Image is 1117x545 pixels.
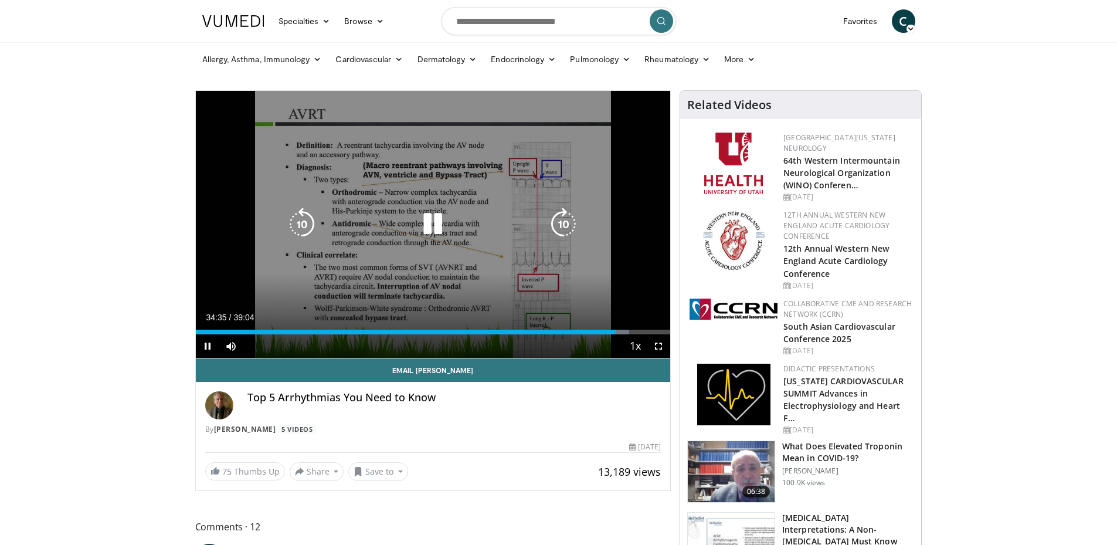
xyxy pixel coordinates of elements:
[233,313,254,322] span: 39:04
[205,391,233,419] img: Avatar
[783,155,900,191] a: 64th Western Intermountain Neurological Organization (WINO) Conferen…
[688,441,775,502] img: 98daf78a-1d22-4ebe-927e-10afe95ffd94.150x105_q85_crop-smart_upscale.jpg
[783,133,895,153] a: [GEOGRAPHIC_DATA][US_STATE] Neurology
[637,48,717,71] a: Rheumatology
[690,299,778,320] img: a04ee3ba-8487-4636-b0fb-5e8d268f3737.png.150x105_q85_autocrop_double_scale_upscale_version-0.2.png
[484,48,563,71] a: Endocrinology
[892,9,915,33] a: C
[704,133,763,194] img: f6362829-b0a3-407d-a044-59546adfd345.png.150x105_q85_autocrop_double_scale_upscale_version-0.2.png
[205,424,661,435] div: By
[783,210,889,241] a: 12th Annual Western New England Acute Cardiology Conference
[782,466,914,476] p: [PERSON_NAME]
[247,391,661,404] h4: Top 5 Arrhythmias You Need to Know
[195,48,329,71] a: Allergy, Asthma, Immunology
[195,519,671,534] span: Comments 12
[222,466,232,477] span: 75
[196,330,671,334] div: Progress Bar
[196,358,671,382] a: Email [PERSON_NAME]
[687,441,914,503] a: 06:38 What Does Elevated Troponin Mean in COVID-19? [PERSON_NAME] 100.9K views
[278,424,317,434] a: 5 Videos
[348,462,408,481] button: Save to
[214,424,276,434] a: [PERSON_NAME]
[783,346,912,356] div: [DATE]
[783,243,889,279] a: 12th Annual Western New England Acute Cardiology Conference
[219,334,243,358] button: Mute
[202,15,264,27] img: VuMedi Logo
[783,280,912,291] div: [DATE]
[742,486,770,497] span: 06:38
[782,441,914,464] h3: What Does Elevated Troponin Mean in COVID-19?
[290,462,344,481] button: Share
[783,425,912,435] div: [DATE]
[697,364,770,425] img: 1860aa7a-ba06-47e3-81a4-3dc728c2b4cf.png.150x105_q85_autocrop_double_scale_upscale_version-0.2.png
[410,48,484,71] a: Dermatology
[337,9,391,33] a: Browse
[836,9,885,33] a: Favorites
[783,299,912,319] a: Collaborative CME and Research Network (CCRN)
[328,48,410,71] a: Cardiovascular
[717,48,762,71] a: More
[687,98,772,112] h4: Related Videos
[563,48,637,71] a: Pulmonology
[783,364,912,374] div: Didactic Presentations
[196,91,671,358] video-js: Video Player
[783,375,904,424] a: [US_STATE] CARDIOVASCULAR SUMMIT Advances in Electrophysiology and Heart F…
[206,313,227,322] span: 34:35
[783,192,912,202] div: [DATE]
[271,9,338,33] a: Specialties
[442,7,676,35] input: Search topics, interventions
[205,462,285,480] a: 75 Thumbs Up
[196,334,219,358] button: Pause
[782,478,825,488] p: 100.9K views
[623,334,647,358] button: Playback Rate
[783,321,895,344] a: South Asian Cardiovascular Conference 2025
[598,465,661,479] span: 13,189 views
[647,334,670,358] button: Fullscreen
[701,210,766,272] img: 0954f259-7907-4053-a817-32a96463ecc8.png.150x105_q85_autocrop_double_scale_upscale_version-0.2.png
[229,313,232,322] span: /
[629,442,661,452] div: [DATE]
